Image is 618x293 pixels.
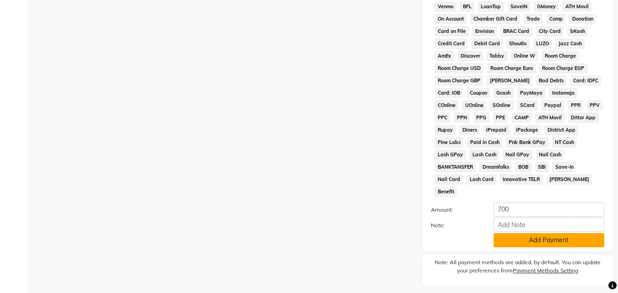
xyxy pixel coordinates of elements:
[435,162,476,172] span: BANKTANSFER
[454,112,470,123] span: PPN
[435,125,456,135] span: Rupay
[534,1,559,12] span: GMoney
[568,100,583,111] span: PPR
[500,26,532,37] span: BRAC Card
[424,221,486,229] label: Note:
[517,88,546,98] span: PayMaya
[549,88,577,98] span: Instamojo
[484,125,510,135] span: iPrepaid
[462,100,486,111] span: UOnline
[435,149,466,160] span: Lash GPay
[472,26,497,37] span: Envision
[511,51,538,61] span: Online W
[494,202,604,217] input: Amount
[544,125,578,135] span: District App
[536,26,564,37] span: City Card
[513,266,578,275] label: Payment Methods Setting
[562,1,591,12] span: ATH Movil
[494,88,514,98] span: Gcash
[457,51,483,61] span: Discover
[517,100,538,111] span: SCard
[424,206,486,214] label: Amount:
[552,162,576,172] span: Save-In
[435,174,463,185] span: Nail Card
[494,233,604,247] button: Add Payment
[500,174,543,185] span: Innovative TELR
[503,149,532,160] span: Nail GPay
[478,1,504,12] span: LoanTap
[435,137,463,148] span: Pine Labs
[431,258,604,278] label: Note: All payment methods are added, by default. You can update your preferences from
[547,174,592,185] span: [PERSON_NAME]
[569,14,596,24] span: Donation
[435,186,457,197] span: Benefit
[542,51,579,61] span: Room Charge
[435,38,468,49] span: Credit Card
[467,174,496,185] span: Lash Card
[568,112,599,123] span: Dittor App
[459,125,480,135] span: Diners
[460,1,474,12] span: BFL
[533,38,552,49] span: LUZO
[467,137,502,148] span: Paid in Cash
[506,137,548,148] span: Pnb Bank GPay
[467,88,490,98] span: Coupon
[567,26,588,37] span: bKash
[487,51,507,61] span: Tabby
[473,112,489,123] span: PPG
[470,14,520,24] span: Chamber Gift Card
[535,112,564,123] span: ATH Movil
[570,75,602,86] span: Card: IDFC
[469,149,499,160] span: Lash Cash
[508,1,531,12] span: SaveIN
[493,112,508,123] span: PPE
[547,14,566,24] span: Comp
[479,162,512,172] span: Dreamfolks
[490,100,514,111] span: SOnline
[511,112,532,123] span: CAMP
[435,88,463,98] span: Card: IOB
[539,63,587,74] span: Room Charge EGP
[487,75,532,86] span: [PERSON_NAME]
[435,63,484,74] span: Room Charge USD
[471,38,503,49] span: Debit Card
[435,51,454,61] span: AmEx
[513,125,541,135] span: iPackage
[435,75,483,86] span: Room Charge GBP
[536,149,564,160] span: Nail Cash
[435,26,468,37] span: Card on File
[536,75,567,86] span: Bad Debts
[506,38,530,49] span: Shoutlo
[587,100,603,111] span: PPV
[435,100,458,111] span: COnline
[435,112,450,123] span: PPC
[524,14,543,24] span: Trade
[435,1,456,12] span: Venmo
[435,14,467,24] span: On Account
[535,162,549,172] span: SBI
[487,63,536,74] span: Room Charge Euro
[552,137,577,148] span: NT Cash
[494,218,604,232] input: Add Note
[516,162,532,172] span: BOB
[541,100,564,111] span: Paypal
[555,38,585,49] span: Jazz Cash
